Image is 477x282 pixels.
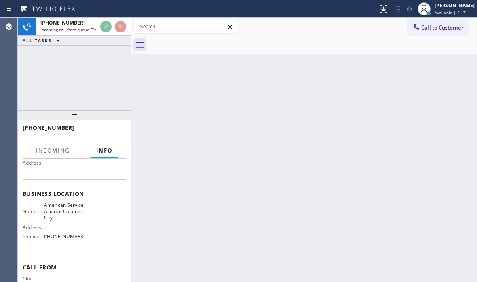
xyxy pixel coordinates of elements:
[435,2,475,9] div: [PERSON_NAME]
[134,20,237,33] input: Search
[404,3,415,15] button: Mute
[23,263,126,271] span: Call From
[23,224,44,230] span: Address:
[23,233,42,240] span: Phone:
[91,143,118,159] button: Info
[18,36,68,45] button: ALL TASKS
[96,147,113,154] span: Info
[40,19,85,26] span: [PHONE_NUMBER]
[421,24,464,31] span: Call to Customer
[23,160,44,166] span: Address:
[23,276,44,282] span: City:
[407,20,469,35] button: Call to Customer
[23,190,126,197] span: Business location
[31,143,75,159] button: Incoming
[42,233,85,240] span: [PHONE_NUMBER]
[40,27,108,32] span: Incoming call from queue [Test] All
[23,38,52,43] span: ALL TASKS
[100,21,112,32] button: Accept
[23,208,44,214] span: Name:
[36,147,70,154] span: Incoming
[115,21,126,32] button: Reject
[23,124,74,131] span: [PHONE_NUMBER]
[435,10,466,15] span: Available | 5:17
[44,202,84,221] span: American Service Alliance Calumet City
